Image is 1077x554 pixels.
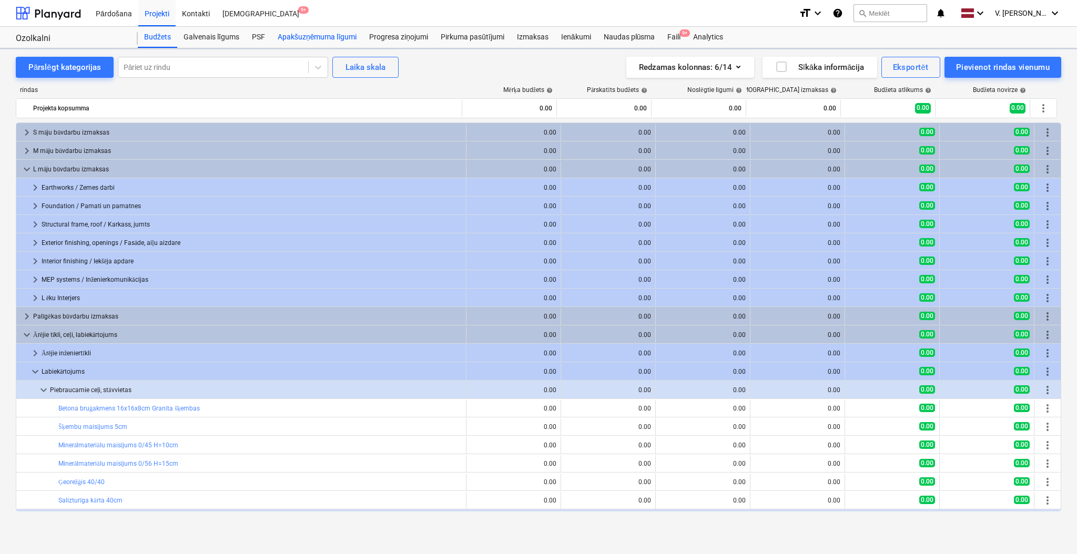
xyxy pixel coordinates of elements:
div: 0.00 [561,100,647,117]
div: [DEMOGRAPHIC_DATA] izmaksas [734,86,837,94]
a: Faili9+ [661,27,687,48]
div: 0.00 [755,331,840,338]
span: keyboard_arrow_right [29,181,42,194]
div: 0.00 [755,276,840,283]
div: 0.00 [755,478,840,486]
span: 0.00 [1014,165,1030,173]
span: Vairāk darbību [1041,145,1054,157]
a: Progresa ziņojumi [363,27,434,48]
div: Ārējie inženiertīkli [42,345,462,362]
div: Projekta kopsumma [33,100,458,117]
span: 0.00 [1014,459,1030,467]
span: 0.00 [1014,348,1030,357]
span: 0.00 [919,477,935,486]
a: PSF [246,27,271,48]
div: 0.00 [660,129,746,136]
div: 0.00 [565,147,651,155]
div: Interior finishing / Iekšēja apdare [42,253,462,270]
div: 0.00 [471,221,556,228]
div: Apakšuzņēmuma līgumi [271,27,363,48]
span: 0.00 [919,312,935,320]
span: keyboard_arrow_right [29,347,42,360]
div: 0.00 [471,423,556,430]
button: Pievienot rindas vienumu [944,57,1061,78]
div: 0.00 [755,405,840,412]
i: keyboard_arrow_down [974,7,987,19]
span: keyboard_arrow_right [29,218,42,231]
div: 0.00 [755,442,840,449]
span: help [828,87,837,94]
span: 0.00 [919,385,935,394]
div: Stāvvietas marķējums [50,510,462,527]
div: 0.00 [755,460,840,467]
span: Vairāk darbību [1041,218,1054,231]
div: 0.00 [660,202,746,210]
div: 0.00 [565,313,651,320]
div: M māju būvdarbu izmaksas [33,142,462,159]
span: help [923,87,931,94]
div: 0.00 [660,147,746,155]
div: 0.00 [471,184,556,191]
span: Vairāk darbību [1041,384,1054,396]
div: 0.00 [660,184,746,191]
button: Eksportēt [881,57,940,78]
div: 0.00 [471,386,556,394]
div: Structural frame, roof / Karkass, jumts [42,216,462,233]
div: 0.00 [565,423,651,430]
div: 0.00 [565,460,651,467]
div: Ienākumi [555,27,597,48]
div: 0.00 [660,368,746,375]
span: search [858,9,867,17]
span: Vairāk darbību [1041,420,1054,433]
div: 0.00 [660,405,746,412]
a: Šķembu maisījums 5cm [58,423,127,430]
div: 0.00 [755,294,840,302]
div: 0.00 [565,184,651,191]
div: 0.00 [471,442,556,449]
div: 0.00 [471,350,556,357]
span: help [1018,87,1026,94]
span: 0.00 [1014,293,1030,302]
span: 0.00 [919,183,935,191]
div: 0.00 [660,386,746,394]
i: keyboard_arrow_down [1049,7,1061,19]
div: 0.00 [660,350,746,357]
span: Vairāk darbību [1041,494,1054,507]
a: Salizturīga kārta 40cm [58,497,123,504]
div: 0.00 [471,478,556,486]
div: 0.00 [660,221,746,228]
span: keyboard_arrow_right [29,200,42,212]
div: 0.00 [471,129,556,136]
div: Noslēgtie līgumi [687,86,742,94]
span: 0.00 [919,496,935,504]
div: 0.00 [755,313,840,320]
div: 0.00 [660,294,746,302]
a: Budžets [138,27,177,48]
span: 0.00 [919,220,935,228]
span: Vairāk darbību [1041,347,1054,360]
span: keyboard_arrow_right [29,237,42,249]
span: 0.00 [919,275,935,283]
div: 0.00 [660,423,746,430]
span: 0.00 [919,440,935,449]
a: Ģeorežģis 40/40 [58,478,105,486]
div: 0.00 [565,221,651,228]
span: 0.00 [1014,422,1030,430]
div: 0.00 [565,442,651,449]
div: Faili [661,27,687,48]
div: 0.00 [755,423,840,430]
a: Pirkuma pasūtījumi [434,27,511,48]
div: Labiekārtojums [42,363,462,380]
div: 0.00 [471,405,556,412]
span: Vairāk darbību [1041,237,1054,249]
a: Betona bruģakmens 16x16x8cm Granīta šķembas [58,405,200,412]
div: rindas [16,86,463,94]
div: 0.00 [471,497,556,504]
div: 0.00 [471,258,556,265]
div: 0.00 [755,202,840,210]
div: Budžeta novirze [973,86,1026,94]
span: keyboard_arrow_down [29,365,42,378]
div: 0.00 [565,239,651,247]
div: Piebraucamie ceļi, stāvvietas [50,382,462,398]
